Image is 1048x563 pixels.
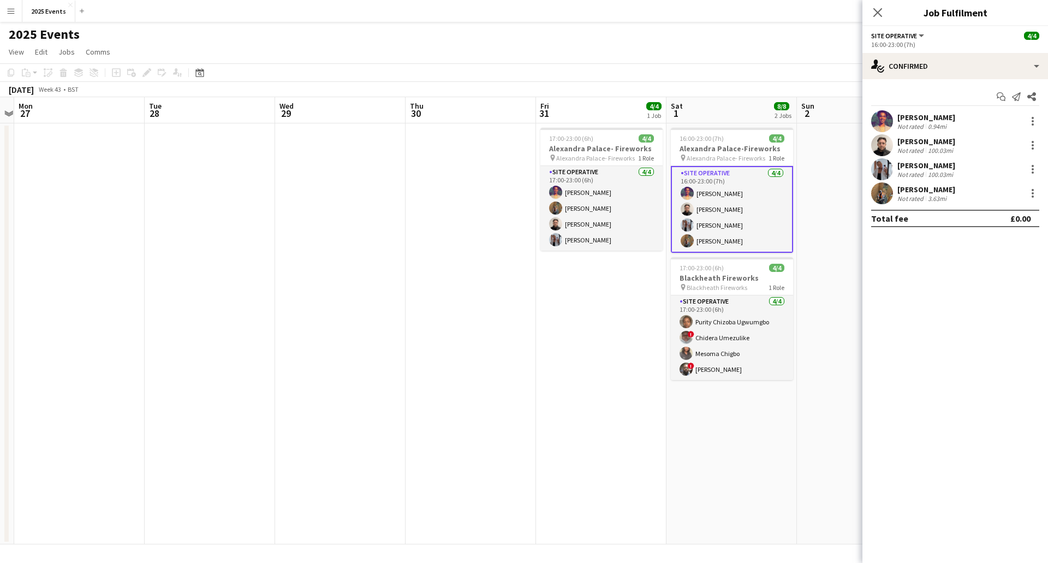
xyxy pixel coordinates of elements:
[926,194,949,203] div: 3.63mi
[149,101,162,111] span: Tue
[897,122,926,131] div: Not rated
[671,144,793,153] h3: Alexandra Palace-Fireworks
[539,107,549,120] span: 31
[680,264,724,272] span: 17:00-23:00 (6h)
[1024,32,1039,40] span: 4/4
[769,283,784,292] span: 1 Role
[36,85,63,93] span: Week 43
[9,84,34,95] div: [DATE]
[897,112,955,122] div: [PERSON_NAME]
[54,45,79,59] a: Jobs
[540,166,663,251] app-card-role: Site Operative4/417:00-23:00 (6h)[PERSON_NAME][PERSON_NAME][PERSON_NAME][PERSON_NAME]
[671,257,793,380] app-job-card: 17:00-23:00 (6h)4/4Blackheath Fireworks Blackheath Fireworks1 RoleSite Operative4/417:00-23:00 (6...
[540,144,663,153] h3: Alexandra Palace- Fireworks
[86,47,110,57] span: Comms
[897,137,955,146] div: [PERSON_NAME]
[68,85,79,93] div: BST
[31,45,52,59] a: Edit
[871,32,926,40] button: Site Operative
[9,26,80,43] h1: 2025 Events
[647,111,661,120] div: 1 Job
[897,146,926,155] div: Not rated
[926,122,949,131] div: 0.94mi
[19,101,33,111] span: Mon
[897,185,955,194] div: [PERSON_NAME]
[774,102,789,110] span: 8/8
[671,101,683,111] span: Sat
[926,170,955,179] div: 100.03mi
[410,101,424,111] span: Thu
[639,134,654,143] span: 4/4
[871,213,908,224] div: Total fee
[871,40,1039,49] div: 16:00-23:00 (7h)
[687,283,747,292] span: Blackheath Fireworks
[4,45,28,59] a: View
[800,107,814,120] span: 2
[769,154,784,162] span: 1 Role
[278,107,294,120] span: 29
[897,170,926,179] div: Not rated
[769,134,784,143] span: 4/4
[671,128,793,253] app-job-card: 16:00-23:00 (7h)4/4Alexandra Palace-Fireworks Alexandra Palace- Fireworks1 RoleSite Operative4/41...
[687,154,765,162] span: Alexandra Palace- Fireworks
[638,154,654,162] span: 1 Role
[769,264,784,272] span: 4/4
[540,101,549,111] span: Fri
[58,47,75,57] span: Jobs
[897,194,926,203] div: Not rated
[17,107,33,120] span: 27
[646,102,662,110] span: 4/4
[671,295,793,380] app-card-role: Site Operative4/417:00-23:00 (6h)Purity Chizoba Ugwumgbo!Chidera UmezulikeMesoma Chigbo![PERSON_N...
[669,107,683,120] span: 1
[926,146,955,155] div: 100.03mi
[775,111,791,120] div: 2 Jobs
[549,134,593,143] span: 17:00-23:00 (6h)
[1010,213,1031,224] div: £0.00
[9,47,24,57] span: View
[540,128,663,251] app-job-card: 17:00-23:00 (6h)4/4Alexandra Palace- Fireworks Alexandra Palace- Fireworks1 RoleSite Operative4/4...
[81,45,115,59] a: Comms
[22,1,75,22] button: 2025 Events
[35,47,47,57] span: Edit
[801,101,814,111] span: Sun
[897,161,955,170] div: [PERSON_NAME]
[871,32,917,40] span: Site Operative
[862,53,1048,79] div: Confirmed
[688,363,694,369] span: !
[408,107,424,120] span: 30
[688,331,694,337] span: !
[556,154,635,162] span: Alexandra Palace- Fireworks
[147,107,162,120] span: 28
[279,101,294,111] span: Wed
[671,166,793,253] app-card-role: Site Operative4/416:00-23:00 (7h)[PERSON_NAME][PERSON_NAME][PERSON_NAME][PERSON_NAME]
[862,5,1048,20] h3: Job Fulfilment
[680,134,724,143] span: 16:00-23:00 (7h)
[671,273,793,283] h3: Blackheath Fireworks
